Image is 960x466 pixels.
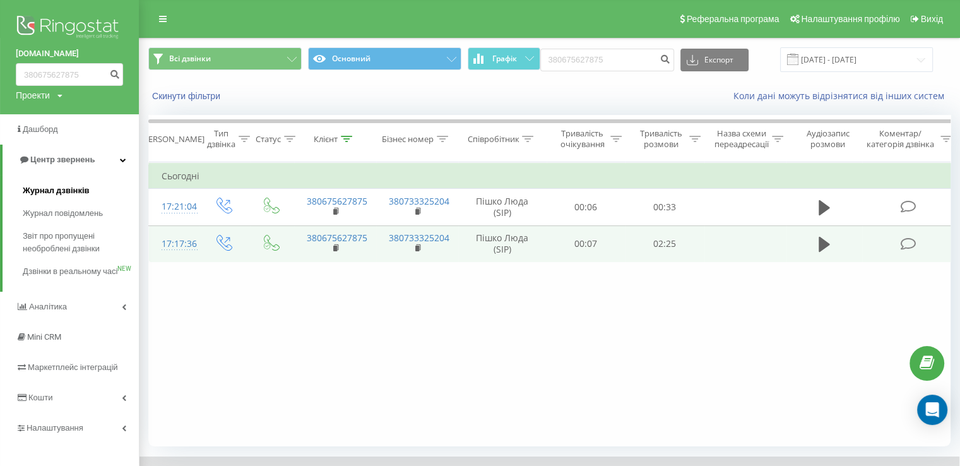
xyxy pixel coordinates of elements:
[917,395,947,425] div: Open Intercom Messenger
[29,302,67,311] span: Аналiтика
[28,362,118,372] span: Маркетплейс інтеграцій
[467,134,519,145] div: Співробітник
[687,14,779,24] span: Реферальна програма
[625,189,704,225] td: 00:33
[30,155,95,164] span: Центр звернень
[492,54,517,63] span: Графік
[16,47,123,60] a: [DOMAIN_NAME]
[458,225,547,262] td: Пішко Люда (SIP)
[921,14,943,24] span: Вихід
[540,49,674,71] input: Пошук за номером
[16,89,50,102] div: Проекти
[23,179,139,202] a: Журнал дзвінків
[23,202,139,225] a: Журнал повідомлень
[3,145,139,175] a: Центр звернень
[23,260,139,283] a: Дзвінки в реальному часіNEW
[16,63,123,86] input: Пошук за номером
[23,225,139,260] a: Звіт про пропущені необроблені дзвінки
[797,128,858,150] div: Аудіозапис розмови
[27,332,61,342] span: Mini CRM
[148,47,302,70] button: Всі дзвінки
[307,232,367,244] a: 380675627875
[863,128,937,150] div: Коментар/категорія дзвінка
[382,134,434,145] div: Бізнес номер
[458,189,547,225] td: Пішко Люда (SIP)
[27,423,83,433] span: Налаштування
[162,232,187,256] div: 17:17:36
[468,47,540,70] button: Графік
[680,49,749,71] button: Експорт
[16,13,123,44] img: Ringostat logo
[149,164,957,189] td: Сьогодні
[169,54,211,64] span: Всі дзвінки
[162,194,187,219] div: 17:21:04
[314,134,338,145] div: Клієнт
[256,134,281,145] div: Статус
[389,232,449,244] a: 380733325204
[23,207,103,220] span: Журнал повідомлень
[389,195,449,207] a: 380733325204
[557,128,607,150] div: Тривалість очікування
[207,128,235,150] div: Тип дзвінка
[625,225,704,262] td: 02:25
[801,14,899,24] span: Налаштування профілю
[733,90,951,102] a: Коли дані можуть відрізнятися вiд інших систем
[148,90,227,102] button: Скинути фільтри
[23,184,90,197] span: Журнал дзвінків
[636,128,686,150] div: Тривалість розмови
[547,225,625,262] td: 00:07
[141,134,204,145] div: [PERSON_NAME]
[28,393,52,402] span: Кошти
[23,230,133,255] span: Звіт про пропущені необроблені дзвінки
[714,128,769,150] div: Назва схеми переадресації
[23,265,117,278] span: Дзвінки в реальному часі
[307,195,367,207] a: 380675627875
[308,47,461,70] button: Основний
[23,124,58,134] span: Дашборд
[547,189,625,225] td: 00:06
